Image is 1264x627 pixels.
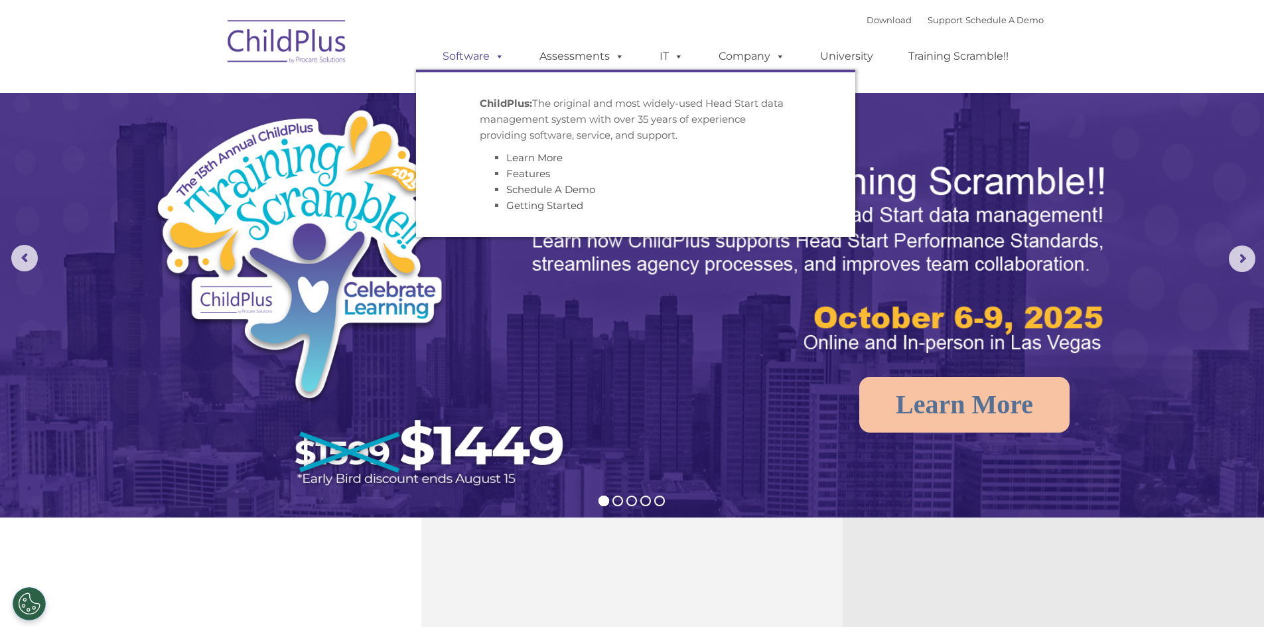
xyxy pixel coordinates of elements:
a: Support [928,15,963,25]
a: Features [506,167,550,180]
a: Software [429,43,518,70]
a: Training Scramble!! [895,43,1022,70]
a: Assessments [526,43,638,70]
a: Learn More [506,151,563,164]
strong: ChildPlus: [480,97,532,109]
a: Schedule A Demo [965,15,1044,25]
img: ChildPlus by Procare Solutions [221,11,354,77]
p: The original and most widely-used Head Start data management system with over 35 years of experie... [480,96,792,143]
font: | [867,15,1044,25]
a: Company [705,43,798,70]
span: Last name [184,88,225,98]
a: IT [646,43,697,70]
button: Cookies Settings [13,587,46,620]
a: Download [867,15,912,25]
a: Learn More [859,377,1070,433]
a: Schedule A Demo [506,183,595,196]
a: University [807,43,886,70]
a: Getting Started [506,199,583,212]
span: Phone number [184,142,241,152]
